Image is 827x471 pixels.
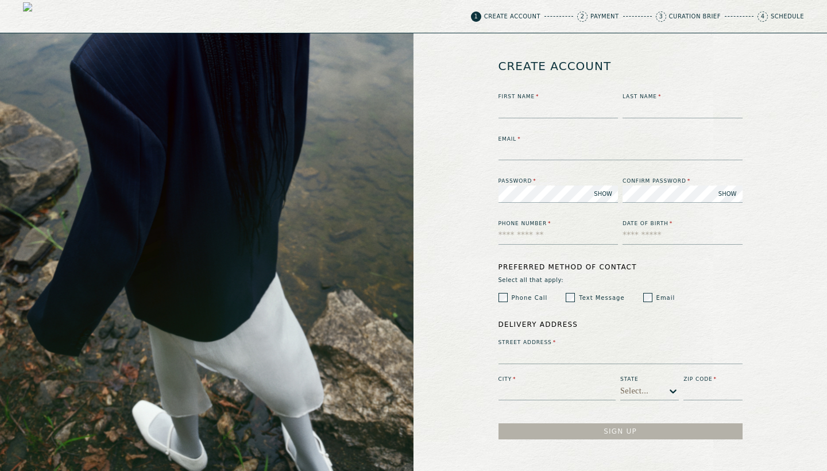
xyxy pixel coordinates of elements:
label: Phone Call [512,294,548,302]
label: State [620,376,679,384]
label: Email [656,294,675,302]
label: Confirm password [623,177,743,186]
p: Create Account [484,14,540,20]
p: Schedule [771,14,804,20]
button: Sign Up [498,423,743,439]
span: SHOW [718,190,737,198]
label: Delivery Address [498,319,743,330]
label: Email [498,136,743,144]
h1: create account [498,51,612,82]
label: Last Name [623,93,743,101]
label: Street Address [498,339,743,347]
span: 3 [656,11,666,22]
span: SHOW [594,190,612,198]
div: Select... [620,387,648,396]
label: First Name [498,93,619,101]
p: Curation Brief [669,14,721,20]
span: Select all that apply: [498,277,743,284]
label: Phone Number [498,220,619,228]
label: City [498,376,616,384]
span: 1 [471,11,481,22]
span: 2 [577,11,588,22]
label: Date of Birth [623,220,743,228]
label: Preferred method of contact [498,262,743,272]
img: logo [23,2,51,30]
label: Password [498,177,619,186]
p: Payment [590,14,619,20]
label: Zip Code [683,376,742,384]
label: Text Message [579,294,624,302]
span: 4 [758,11,768,22]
